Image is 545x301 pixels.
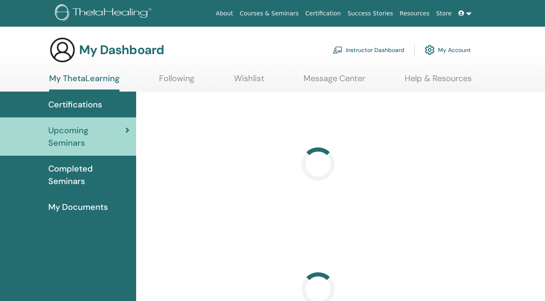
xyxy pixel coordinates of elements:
span: My Documents [48,201,108,213]
img: cog.svg [425,43,435,57]
span: Upcoming Seminars [48,124,125,149]
a: Resources [396,6,433,21]
a: Message Center [304,73,365,90]
h3: My Dashboard [79,42,164,57]
a: About [212,6,236,21]
a: My Account [425,41,471,59]
span: Completed Seminars [48,162,129,187]
img: chalkboard-teacher.svg [333,46,343,54]
a: Courses & Seminars [236,6,302,21]
a: My ThetaLearning [49,73,119,92]
a: Certification [302,6,344,21]
a: Help & Resources [405,73,472,90]
img: logo.png [55,4,154,23]
img: generic-user-icon.jpg [49,37,76,63]
a: Instructor Dashboard [333,41,404,59]
a: Store [433,6,455,21]
a: Success Stories [344,6,396,21]
a: Wishlist [234,73,264,90]
span: Certifications [48,98,102,111]
a: Following [159,73,194,90]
